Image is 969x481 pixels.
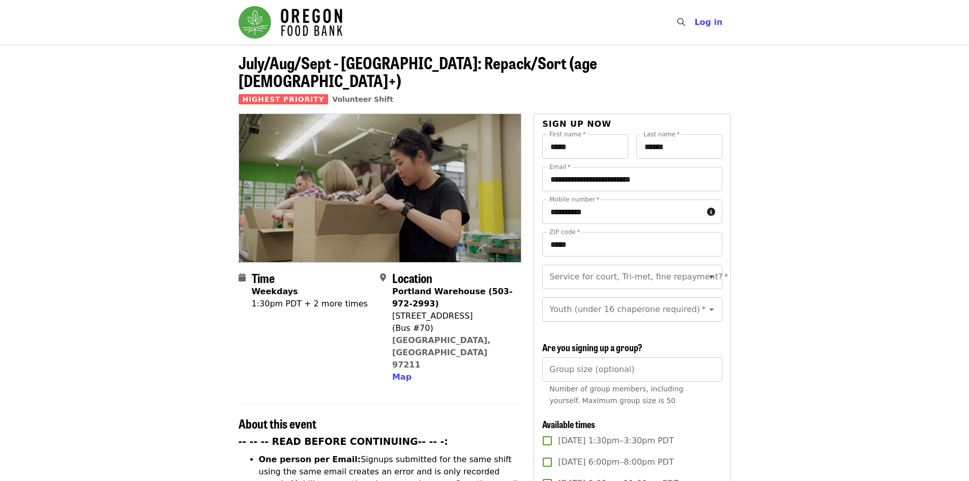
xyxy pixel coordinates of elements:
span: Sign up now [542,119,611,129]
span: July/Aug/Sept - [GEOGRAPHIC_DATA]: Repack/Sort (age [DEMOGRAPHIC_DATA]+) [239,50,597,92]
label: ZIP code [549,229,580,235]
i: search icon [677,17,685,27]
span: Log in [694,17,722,27]
span: Highest Priority [239,94,329,104]
label: First name [549,131,586,137]
span: [DATE] 6:00pm–8:00pm PDT [558,456,673,468]
input: ZIP code [542,232,722,257]
span: Number of group members, including yourself. Maximum group size is 50 [549,385,683,405]
input: Search [691,10,699,35]
img: July/Aug/Sept - Portland: Repack/Sort (age 8+) organized by Oregon Food Bank [239,114,521,262]
img: Oregon Food Bank - Home [239,6,342,39]
span: Available times [542,417,595,431]
span: Time [252,269,275,287]
label: Mobile number [549,196,599,203]
button: Open [704,302,719,317]
strong: Portland Warehouse (503-972-2993) [392,287,513,308]
i: calendar icon [239,273,246,282]
div: [STREET_ADDRESS] [392,310,513,322]
i: map-marker-alt icon [380,273,386,282]
strong: One person per Email: [259,455,361,464]
label: Email [549,164,571,170]
input: First name [542,134,628,159]
label: Last name [643,131,680,137]
input: Mobile number [542,200,702,224]
span: [DATE] 1:30pm–3:30pm PDT [558,435,673,447]
a: [GEOGRAPHIC_DATA], [GEOGRAPHIC_DATA] 97211 [392,335,491,370]
span: Map [392,372,412,382]
input: [object Object] [542,357,722,382]
button: Log in [686,12,730,33]
span: Are you signing up a group? [542,341,642,354]
i: circle-info icon [707,207,715,217]
button: Open [704,270,719,284]
div: (Bus #70) [392,322,513,334]
input: Email [542,167,722,191]
div: 1:30pm PDT + 2 more times [252,298,368,310]
span: Location [392,269,432,287]
input: Last name [636,134,722,159]
strong: Weekdays [252,287,298,296]
a: Volunteer Shift [332,95,393,103]
button: Map [392,371,412,383]
span: About this event [239,414,316,432]
strong: -- -- -- READ BEFORE CONTINUING-- -- -: [239,436,448,447]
